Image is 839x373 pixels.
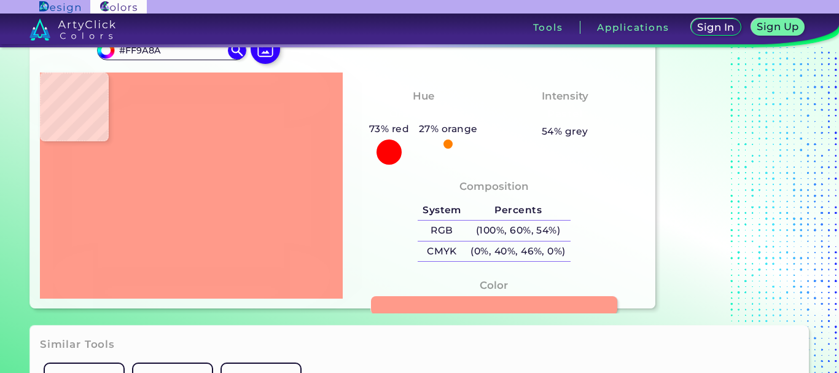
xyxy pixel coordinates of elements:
[759,22,797,31] h5: Sign Up
[418,241,466,262] h5: CMYK
[466,241,571,262] h5: (0%, 40%, 46%, 0%)
[39,1,80,13] img: ArtyClick Design logo
[542,107,588,122] h3: Pastel
[364,121,414,137] h5: 73% red
[40,337,115,352] h3: Similar Tools
[693,20,739,35] a: Sign In
[699,23,732,32] h5: Sign In
[542,124,588,139] h5: 54% grey
[533,23,563,32] h3: Tools
[542,87,588,105] h4: Intensity
[414,121,482,137] h5: 27% orange
[228,41,246,60] img: icon search
[384,107,462,122] h3: Orangy Red
[466,221,571,241] h5: (100%, 60%, 54%)
[418,200,466,220] h5: System
[251,34,280,64] img: icon picture
[413,87,434,105] h4: Hue
[29,18,116,41] img: logo_artyclick_colors_white.svg
[115,42,229,58] input: type color..
[754,20,802,35] a: Sign Up
[46,79,337,293] img: 74ac6a65-b62f-464a-9a41-1b9edbfe4138
[418,221,466,241] h5: RGB
[459,178,529,195] h4: Composition
[597,23,669,32] h3: Applications
[466,200,571,220] h5: Percents
[480,277,508,294] h4: Color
